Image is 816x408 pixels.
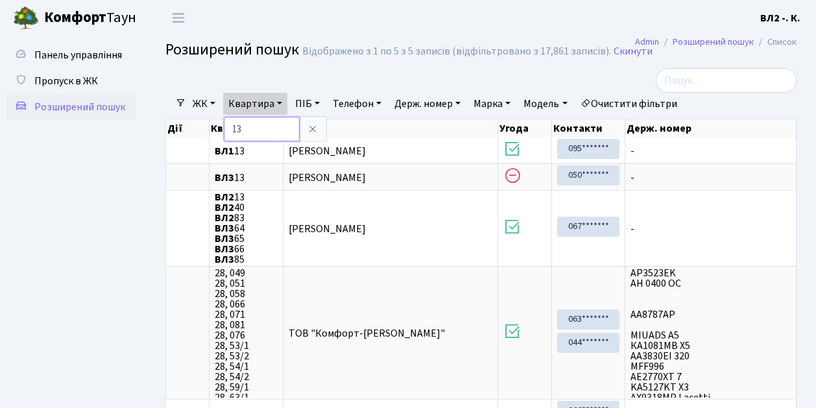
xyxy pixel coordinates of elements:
[162,7,195,29] button: Переключити навігацію
[34,100,125,114] span: Розширений пошук
[630,268,791,398] span: AP3523EK АН 0400 ОС АА8787АР MIUADS A5 КА1081МВ X5 АА3830ЕІ 320 MFF996 AE2770XT 7 KA5127KT X3 AX9...
[283,119,498,138] th: ПІБ
[166,119,210,138] th: Дії
[290,93,325,115] a: ПІБ
[34,48,122,62] span: Панель управління
[328,93,387,115] a: Телефон
[215,171,234,185] b: ВЛ3
[289,171,366,185] span: [PERSON_NAME]
[6,68,136,94] a: Пропуск в ЖК
[616,29,816,56] nav: breadcrumb
[498,119,552,138] th: Угода
[215,192,278,265] span: 13 40 83 64 65 66 85
[44,7,136,29] span: Таун
[614,45,653,58] a: Скинути
[215,173,278,183] span: 13
[754,35,797,49] li: Список
[44,7,106,28] b: Комфорт
[575,93,682,115] a: Очистити фільтри
[215,232,234,246] b: ВЛ3
[215,211,234,225] b: ВЛ2
[6,94,136,120] a: Розширений пошук
[223,93,287,115] a: Квартира
[215,190,234,204] b: ВЛ2
[34,74,98,88] span: Пропуск в ЖК
[289,222,366,236] span: [PERSON_NAME]
[210,119,283,138] th: Квартира
[468,93,516,115] a: Марка
[673,35,754,49] a: Розширений пошук
[165,38,299,61] span: Розширений пошук
[215,221,234,235] b: ВЛ3
[13,5,39,31] img: logo.png
[215,252,234,267] b: ВЛ3
[518,93,572,115] a: Модель
[625,119,797,138] th: Держ. номер
[289,144,366,158] span: [PERSON_NAME]
[760,10,800,26] a: ВЛ2 -. К.
[302,45,611,58] div: Відображено з 1 по 5 з 5 записів (відфільтровано з 17,861 записів).
[215,268,278,398] span: 28, 049 28, 051 28, 058 28, 066 28, 071 28, 081 28, 076 28, 53/1 28, 53/2 28, 54/1 28, 54/2 28, 5...
[389,93,466,115] a: Держ. номер
[187,93,221,115] a: ЖК
[630,224,791,234] span: -
[215,146,278,156] span: 13
[289,326,445,341] span: ТОВ "Комфорт-[PERSON_NAME]"
[656,68,797,93] input: Пошук...
[760,11,800,25] b: ВЛ2 -. К.
[630,173,791,183] span: -
[630,146,791,156] span: -
[635,35,659,49] a: Admin
[552,119,625,138] th: Контакти
[6,42,136,68] a: Панель управління
[215,144,234,158] b: ВЛ1
[215,200,234,215] b: ВЛ2
[215,242,234,256] b: ВЛ3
